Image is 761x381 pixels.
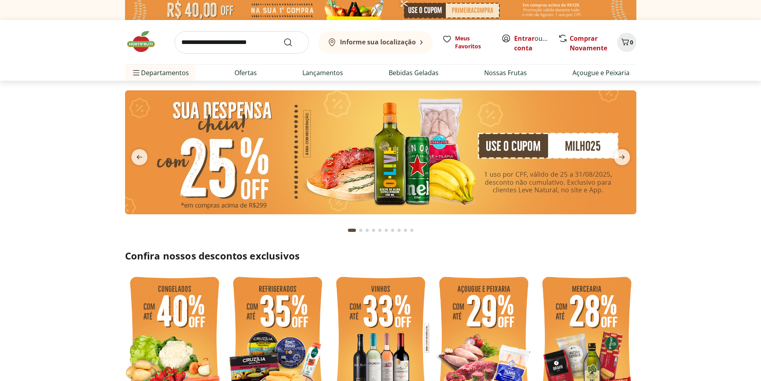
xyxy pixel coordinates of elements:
[455,34,492,50] span: Meus Favoritos
[617,33,636,52] button: Carrinho
[234,68,257,78] a: Ofertas
[125,149,154,165] button: previous
[131,63,189,82] span: Departamentos
[377,221,383,240] button: Go to page 5 from fs-carousel
[383,221,389,240] button: Go to page 6 from fs-carousel
[570,34,607,52] a: Comprar Novamente
[125,90,636,214] img: cupom
[346,221,358,240] button: Current page from fs-carousel
[484,68,527,78] a: Nossas Frutas
[318,31,433,54] button: Informe sua localização
[370,221,377,240] button: Go to page 4 from fs-carousel
[514,34,534,43] a: Entrar
[364,221,370,240] button: Go to page 3 from fs-carousel
[442,34,492,50] a: Meus Favoritos
[396,221,402,240] button: Go to page 8 from fs-carousel
[358,221,364,240] button: Go to page 2 from fs-carousel
[302,68,343,78] a: Lançamentos
[340,38,416,46] b: Informe sua localização
[572,68,630,78] a: Açougue e Peixaria
[514,34,558,52] a: Criar conta
[283,38,302,47] button: Submit Search
[409,221,415,240] button: Go to page 10 from fs-carousel
[125,30,165,54] img: Hortifruti
[125,249,636,262] h2: Confira nossos descontos exclusivos
[514,34,550,53] span: ou
[389,68,439,78] a: Bebidas Geladas
[608,149,636,165] button: next
[630,38,633,46] span: 0
[402,221,409,240] button: Go to page 9 from fs-carousel
[175,31,309,54] input: search
[389,221,396,240] button: Go to page 7 from fs-carousel
[131,63,141,82] button: Menu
